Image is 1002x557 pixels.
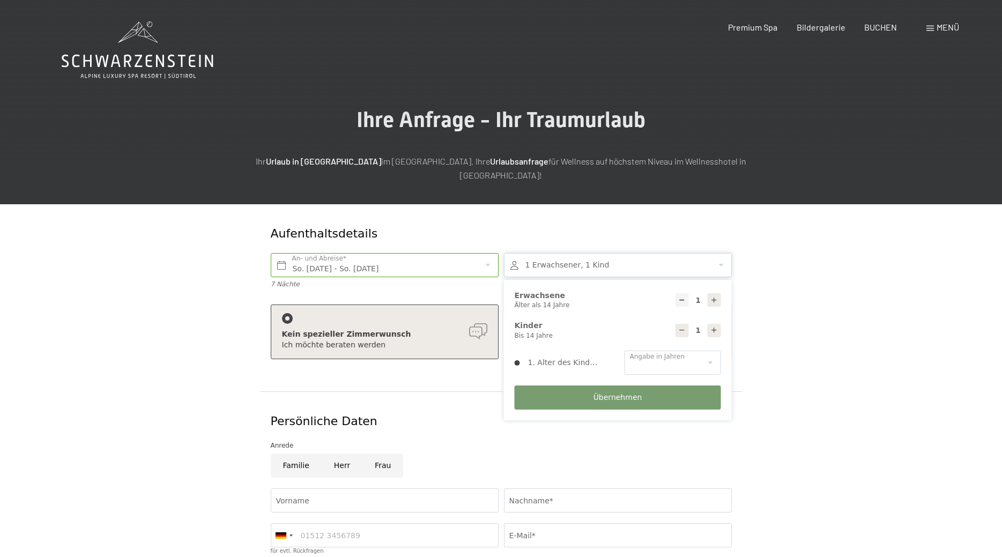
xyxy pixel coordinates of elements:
[490,156,548,166] strong: Urlaubsanfrage
[271,548,324,554] label: für evtl. Rückfragen
[515,385,721,410] button: Übernehmen
[797,22,845,32] a: Bildergalerie
[728,22,777,32] a: Premium Spa
[271,440,732,451] div: Anrede
[271,280,499,289] div: 7 Nächte
[864,22,897,32] a: BUCHEN
[271,413,732,430] div: Persönliche Daten
[282,340,487,351] div: Ich möchte beraten werden
[266,156,381,166] strong: Urlaub in [GEOGRAPHIC_DATA]
[271,524,296,547] div: Germany (Deutschland): +49
[593,392,642,403] span: Übernehmen
[282,329,487,340] div: Kein spezieller Zimmerwunsch
[233,154,769,182] p: Ihr im [GEOGRAPHIC_DATA]. Ihre für Wellness auf höchstem Niveau im Wellnesshotel in [GEOGRAPHIC_D...
[271,226,654,242] div: Aufenthaltsdetails
[357,107,645,132] span: Ihre Anfrage - Ihr Traumurlaub
[937,22,959,32] span: Menü
[271,523,499,547] input: 01512 3456789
